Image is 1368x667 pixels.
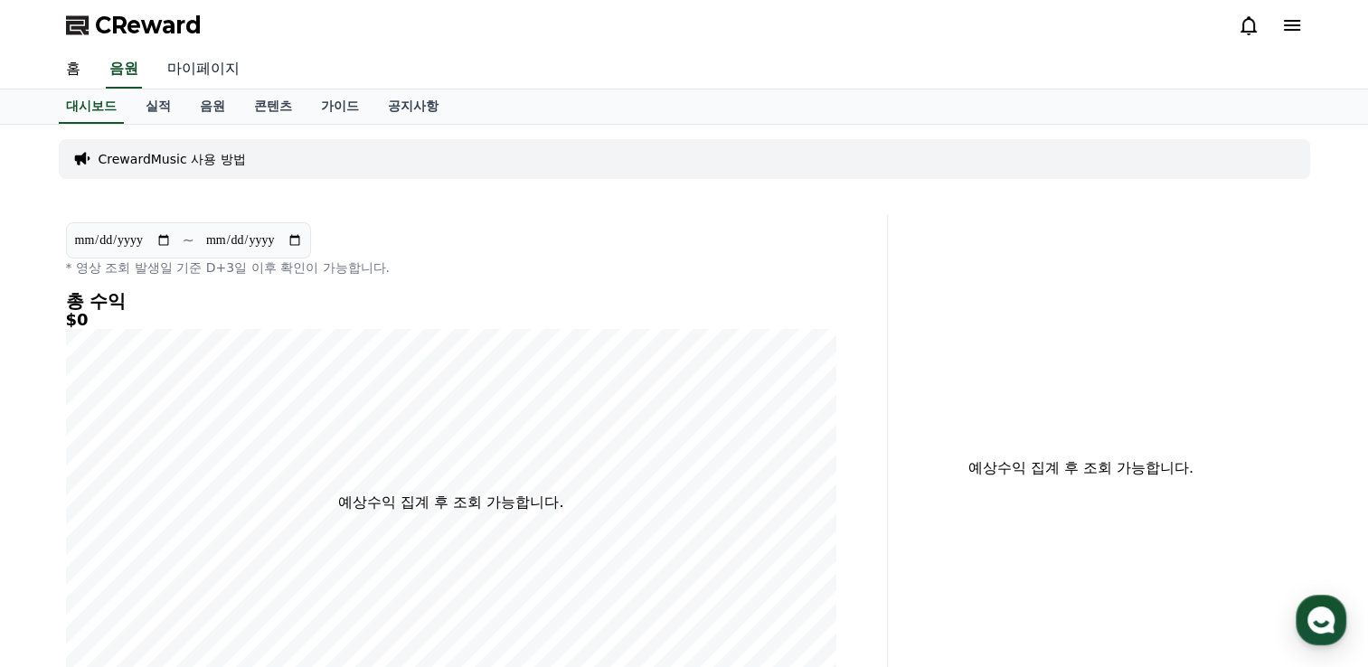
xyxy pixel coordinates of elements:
a: 공지사항 [373,89,453,124]
a: 마이페이지 [153,51,254,89]
a: 대화 [119,517,233,562]
p: ~ [183,230,194,251]
a: 가이드 [307,89,373,124]
a: CReward [66,11,202,40]
span: 설정 [279,544,301,559]
a: 음원 [185,89,240,124]
a: 설정 [233,517,347,562]
p: 예상수익 집계 후 조회 가능합니다. [338,492,563,513]
a: 실적 [131,89,185,124]
span: 홈 [57,544,68,559]
a: 대시보드 [59,89,124,124]
a: 음원 [106,51,142,89]
p: 예상수익 집계 후 조회 가능합니다. [902,457,1260,479]
span: 대화 [165,545,187,559]
p: * 영상 조회 발생일 기준 D+3일 이후 확인이 가능합니다. [66,258,836,277]
h4: 총 수익 [66,291,836,311]
h5: $0 [66,311,836,329]
span: CReward [95,11,202,40]
a: 홈 [52,51,95,89]
a: 홈 [5,517,119,562]
a: CrewardMusic 사용 방법 [99,150,246,168]
a: 콘텐츠 [240,89,307,124]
